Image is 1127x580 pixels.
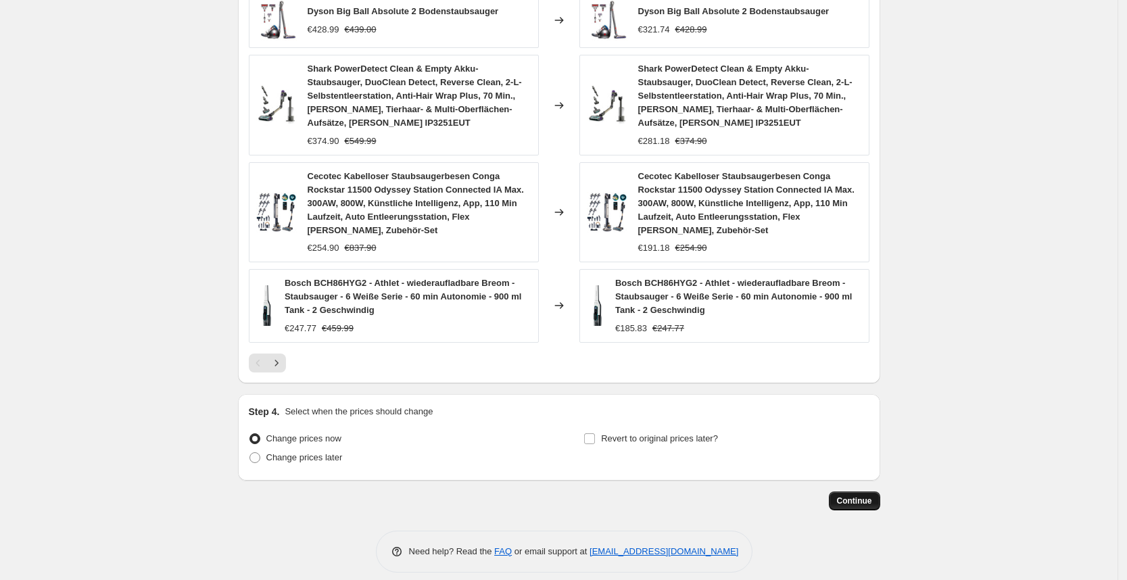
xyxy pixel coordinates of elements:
[587,85,627,126] img: 61K_ri8lZqL_80x.jpg
[249,354,286,372] nav: Pagination
[512,546,590,556] span: or email support at
[285,405,433,418] p: Select when the prices should change
[675,23,707,37] strike: €428.99
[638,135,670,148] div: €281.18
[638,241,670,255] div: €191.18
[345,241,377,255] strike: €837.90
[308,171,524,235] span: Cecotec Kabelloser Staubsaugerbesen Conga Rockstar 11500 Odyssey Station Connected IA Max. 300AW,...
[615,322,647,335] div: €185.83
[652,322,684,335] strike: €247.77
[285,322,316,335] div: €247.77
[587,285,604,326] img: 61oZ632PucL_80x.jpg
[256,85,297,126] img: 61K_ri8lZqL_80x.jpg
[266,433,341,443] span: Change prices now
[638,6,830,16] span: Dyson Big Ball Absolute 2 Bodenstaubsauger
[308,241,339,255] div: €254.90
[837,496,872,506] span: Continue
[256,285,274,326] img: 61oZ632PucL_80x.jpg
[409,546,495,556] span: Need help? Read the
[638,23,670,37] div: €321.74
[249,405,280,418] h2: Step 4.
[675,241,707,255] strike: €254.90
[308,23,339,37] div: €428.99
[308,135,339,148] div: €374.90
[638,171,855,235] span: Cecotec Kabelloser Staubsaugerbesen Conga Rockstar 11500 Odyssey Station Connected IA Max. 300AW,...
[345,135,377,148] strike: €549.99
[308,64,522,128] span: Shark PowerDetect Clean & Empty Akku-Staubsauger, DuoClean Detect, Reverse Clean, 2-L-Selbstentle...
[587,192,627,233] img: 71gFt1IKmiL_80x.jpg
[829,491,880,510] button: Continue
[308,6,499,16] span: Dyson Big Ball Absolute 2 Bodenstaubsauger
[267,354,286,372] button: Next
[285,278,521,315] span: Bosch BCH86HYG2 - Athlet - wiederaufladbare Breom -Staubsauger - 6 Weiße Serie - 60 min Autonomie...
[615,278,852,315] span: Bosch BCH86HYG2 - Athlet - wiederaufladbare Breom -Staubsauger - 6 Weiße Serie - 60 min Autonomie...
[322,322,354,335] strike: €459.99
[590,546,738,556] a: [EMAIL_ADDRESS][DOMAIN_NAME]
[601,433,718,443] span: Revert to original prices later?
[638,64,853,128] span: Shark PowerDetect Clean & Empty Akku-Staubsauger, DuoClean Detect, Reverse Clean, 2-L-Selbstentle...
[345,23,377,37] strike: €439.00
[266,452,343,462] span: Change prices later
[256,192,297,233] img: 71gFt1IKmiL_80x.jpg
[675,135,707,148] strike: €374.90
[494,546,512,556] a: FAQ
